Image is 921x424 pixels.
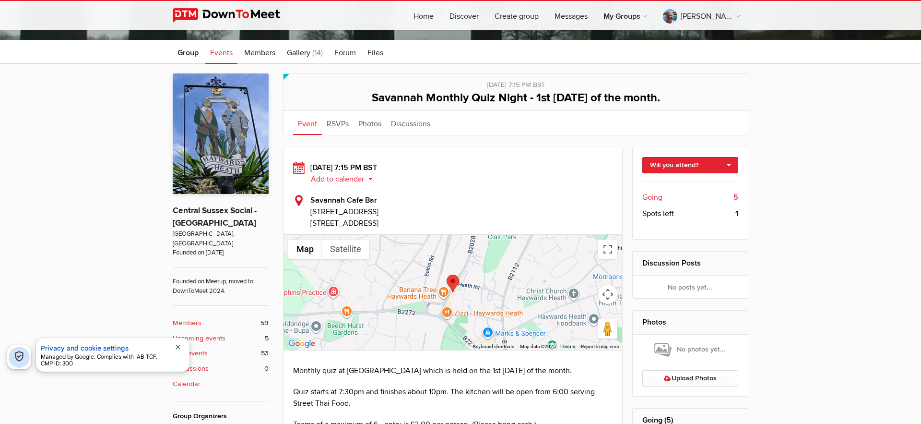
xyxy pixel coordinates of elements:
button: Add to calendar [310,175,380,183]
a: Will you attend? [642,157,739,173]
b: 1 [735,208,738,219]
a: Calendar [173,379,269,389]
a: My Groups [596,1,655,30]
span: 53 [261,348,269,359]
span: [STREET_ADDRESS] [310,218,378,228]
div: [DATE] 7:15 PM BST [293,74,738,90]
button: Show satellite imagery [322,240,369,259]
a: Members 59 [173,318,269,328]
div: [DATE] 7:15 PM BST [293,162,613,185]
a: Messages [547,1,595,30]
span: Gallery [287,48,310,58]
a: Members [239,40,280,64]
a: Open this area in Google Maps (opens a new window) [286,338,318,350]
button: Keyboard shortcuts [473,343,514,350]
span: No photos yet... [654,341,726,358]
span: Forum [334,48,356,58]
b: Members [173,318,201,328]
button: Show street map [288,240,322,259]
b: Upcoming events [173,333,225,344]
a: Photos [642,317,666,327]
span: Files [367,48,383,58]
span: [STREET_ADDRESS] [310,206,613,218]
span: Going [642,192,662,203]
b: Discussions [173,363,209,374]
b: Savannah Cafe Bar [310,195,377,205]
img: DownToMeet [173,8,295,23]
a: Group [173,40,203,64]
span: Founded on Meetup, moved to DownToMeet 2024. [173,267,269,296]
a: Events [205,40,237,64]
a: Files [363,40,388,64]
a: Discussions [386,111,435,135]
span: 0 [264,363,269,374]
button: Map camera controls [598,285,617,304]
a: Terms (opens in new tab) [562,344,575,349]
a: Discussions 0 [173,363,269,374]
a: Home [406,1,441,30]
a: Report a map error [581,344,619,349]
b: Past events [173,348,208,359]
span: [GEOGRAPHIC_DATA], [GEOGRAPHIC_DATA] [173,230,269,248]
p: Monthly quiz at [GEOGRAPHIC_DATA] which is held on the 1st [DATE] of the month. [293,365,613,376]
a: Discussion Posts [642,258,701,268]
a: Event [293,111,322,135]
span: 5 [265,333,269,344]
span: Group [177,48,199,58]
span: Members [244,48,275,58]
a: RSVPs [322,111,354,135]
span: 59 [260,318,269,328]
p: Quiz starts at 7:30pm and finishes about 10pm. The kitchen will be open from 6:00 serving Street ... [293,386,613,409]
a: Upcoming events 5 [173,333,269,344]
div: No posts yet... [633,276,748,299]
span: (14) [312,48,323,58]
img: Central Sussex Social - Haywards Heath [173,73,269,194]
span: Founded on [DATE] [173,248,269,257]
a: Create group [487,1,546,30]
button: Drag Pegman onto the map to open Street View [598,319,617,339]
span: Map data ©2025 [520,344,556,349]
b: 5 [733,192,738,203]
a: Central Sussex Social - [GEOGRAPHIC_DATA] [173,206,257,228]
span: Savannah Monthly Quiz Night - 1st [DATE] of the month. [372,91,660,105]
a: Photos [354,111,386,135]
img: Google [286,338,318,350]
a: Upload Photos [642,370,739,387]
a: Past events 53 [173,348,269,359]
div: Group Organizers [173,411,269,422]
a: [PERSON_NAME] [655,1,748,30]
a: Discover [442,1,486,30]
button: Toggle fullscreen view [598,240,617,259]
b: Calendar [173,379,201,389]
a: Gallery (14) [282,40,328,64]
a: Forum [330,40,361,64]
span: Events [210,48,233,58]
span: Spots left [642,208,674,219]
